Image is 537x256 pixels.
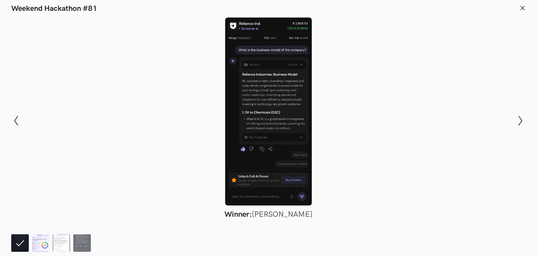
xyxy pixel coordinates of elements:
img: screener_AI.jpg [53,234,70,252]
h1: Weekend Hackathon #81 [11,4,97,13]
figcaption: [PERSON_NAME] [58,210,479,219]
img: Screnner_AI.png [32,234,49,252]
strong: Winner: [224,210,252,219]
img: Screener_AI.png [73,234,91,252]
